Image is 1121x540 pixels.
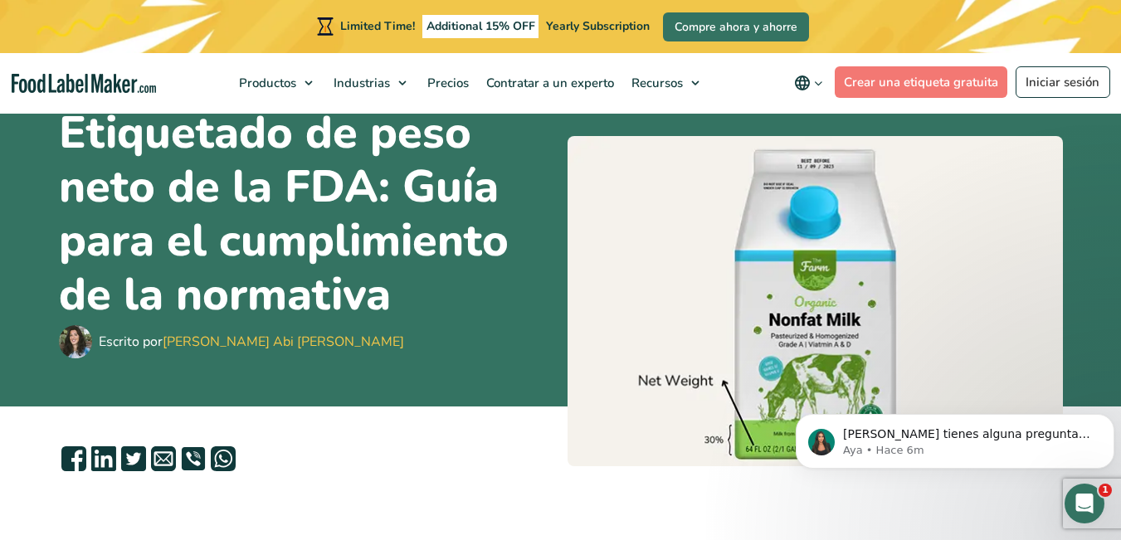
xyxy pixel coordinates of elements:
span: Precios [422,75,470,91]
a: Recursos [623,53,708,113]
span: Additional 15% OFF [422,15,539,38]
a: Compre ahora y ahorre [663,12,809,41]
a: Productos [231,53,321,113]
span: 1 [1099,484,1112,497]
span: Contratar a un experto [481,75,616,91]
span: Recursos [626,75,685,91]
span: Productos [234,75,298,91]
a: Iniciar sesión [1016,66,1110,98]
iframe: Intercom live chat [1065,484,1104,523]
a: Precios [419,53,474,113]
span: Yearly Subscription [546,18,650,34]
h1: Etiquetado de peso neto de la FDA: Guía para el cumplimiento de la normativa [59,106,554,321]
div: Escrito por [99,332,404,352]
iframe: Intercom notifications mensaje [789,379,1121,495]
img: Maria Abi Hanna - Etiquetadora de alimentos [59,325,92,358]
a: Contratar a un experto [478,53,619,113]
a: Crear una etiqueta gratuita [835,66,1008,98]
span: Limited Time! [340,18,415,34]
a: [PERSON_NAME] Abi [PERSON_NAME] [163,333,404,351]
a: Industrias [325,53,415,113]
span: Industrias [329,75,392,91]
